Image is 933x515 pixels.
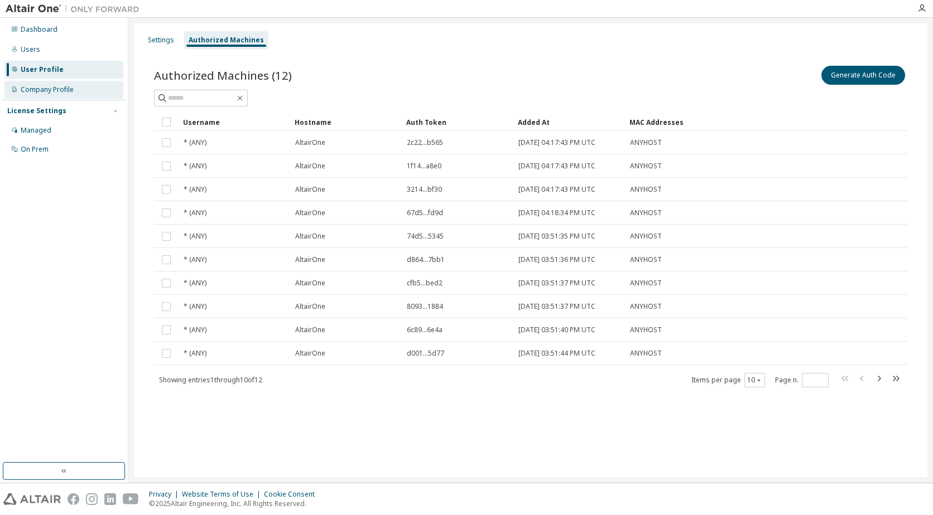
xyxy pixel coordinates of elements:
[21,45,40,54] div: Users
[123,493,139,505] img: youtube.svg
[406,113,509,131] div: Auth Token
[295,349,325,358] span: AltairOne
[518,232,595,241] span: [DATE] 03:51:35 PM UTC
[630,208,662,217] span: ANYHOST
[630,138,662,147] span: ANYHOST
[21,65,64,74] div: User Profile
[407,349,444,358] span: d001...5d77
[407,185,442,194] span: 3214...bf30
[184,325,206,334] span: * (ANY)
[691,373,765,387] span: Items per page
[148,36,174,45] div: Settings
[295,302,325,311] span: AltairOne
[518,113,621,131] div: Added At
[149,499,321,508] p: © 2025 Altair Engineering, Inc. All Rights Reserved.
[629,113,790,131] div: MAC Addresses
[184,162,206,171] span: * (ANY)
[149,490,182,499] div: Privacy
[159,375,262,385] span: Showing entries 1 through 10 of 12
[6,3,145,14] img: Altair One
[518,349,595,358] span: [DATE] 03:51:44 PM UTC
[630,255,662,264] span: ANYHOST
[518,302,595,311] span: [DATE] 03:51:37 PM UTC
[21,145,49,154] div: On Prem
[295,208,325,217] span: AltairOne
[3,493,61,505] img: altair_logo.svg
[295,113,397,131] div: Hostname
[295,162,325,171] span: AltairOne
[518,279,595,288] span: [DATE] 03:51:37 PM UTC
[184,255,206,264] span: * (ANY)
[183,113,286,131] div: Username
[630,349,662,358] span: ANYHOST
[630,162,662,171] span: ANYHOST
[184,208,206,217] span: * (ANY)
[295,325,325,334] span: AltairOne
[184,185,206,194] span: * (ANY)
[775,373,829,387] span: Page n.
[21,85,74,94] div: Company Profile
[630,232,662,241] span: ANYHOST
[518,208,595,217] span: [DATE] 04:18:34 PM UTC
[7,106,66,115] div: License Settings
[407,255,445,264] span: d864...7bb1
[184,279,206,288] span: * (ANY)
[821,66,905,85] button: Generate Auth Code
[21,25,57,34] div: Dashboard
[86,493,98,505] img: instagram.svg
[518,185,595,194] span: [DATE] 04:17:43 PM UTC
[295,232,325,241] span: AltairOne
[630,185,662,194] span: ANYHOST
[295,255,325,264] span: AltairOne
[295,279,325,288] span: AltairOne
[518,162,595,171] span: [DATE] 04:17:43 PM UTC
[184,349,206,358] span: * (ANY)
[407,232,444,241] span: 74d5...5345
[154,67,292,83] span: Authorized Machines (12)
[104,493,116,505] img: linkedin.svg
[518,138,595,147] span: [DATE] 04:17:43 PM UTC
[518,255,595,264] span: [DATE] 03:51:36 PM UTC
[21,126,51,135] div: Managed
[407,279,443,288] span: cfb5...bed2
[407,302,443,311] span: 8093...1884
[68,493,79,505] img: facebook.svg
[295,138,325,147] span: AltairOne
[189,36,264,45] div: Authorized Machines
[407,138,443,147] span: 2c22...b565
[747,376,762,385] button: 10
[182,490,264,499] div: Website Terms of Use
[630,325,662,334] span: ANYHOST
[264,490,321,499] div: Cookie Consent
[184,302,206,311] span: * (ANY)
[184,138,206,147] span: * (ANY)
[407,325,443,334] span: 6c89...6e4a
[630,279,662,288] span: ANYHOST
[407,208,443,217] span: 67d5...fd9d
[630,302,662,311] span: ANYHOST
[184,232,206,241] span: * (ANY)
[295,185,325,194] span: AltairOne
[518,325,595,334] span: [DATE] 03:51:40 PM UTC
[407,162,441,171] span: 1f14...a8e0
